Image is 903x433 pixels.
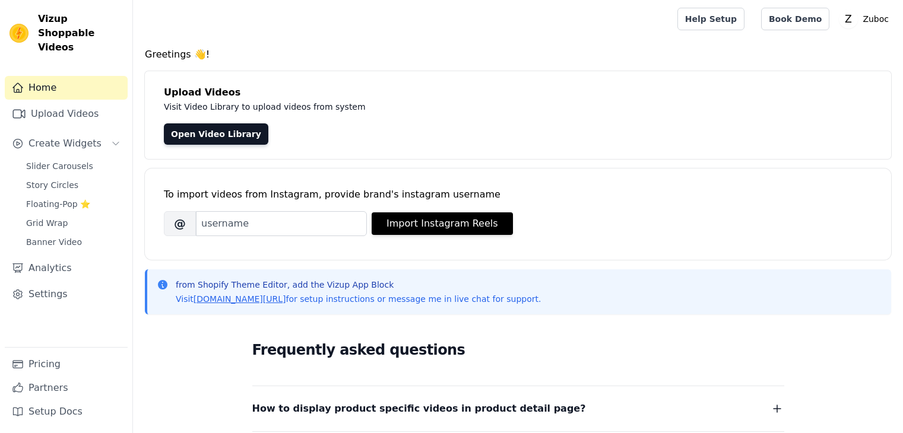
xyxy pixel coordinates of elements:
[164,187,872,202] div: To import videos from Instagram, provide brand's instagram username
[5,256,128,280] a: Analytics
[164,85,872,100] h4: Upload Videos
[26,179,78,191] span: Story Circles
[19,234,128,250] a: Banner Video
[19,215,128,231] a: Grid Wrap
[26,236,82,248] span: Banner Video
[5,132,128,155] button: Create Widgets
[19,196,128,212] a: Floating-Pop ⭐
[26,198,90,210] span: Floating-Pop ⭐
[5,76,128,100] a: Home
[5,102,128,126] a: Upload Videos
[5,282,128,306] a: Settings
[164,100,696,114] p: Visit Video Library to upload videos from system
[372,212,513,235] button: Import Instagram Reels
[252,400,784,417] button: How to display product specific videos in product detail page?
[145,47,891,62] h4: Greetings 👋!
[26,160,93,172] span: Slider Carousels
[176,279,541,291] p: from Shopify Theme Editor, add the Vizup App Block
[5,376,128,400] a: Partners
[252,400,586,417] span: How to display product specific videos in product detail page?
[5,352,128,376] a: Pricing
[845,13,852,25] text: Z
[194,294,286,304] a: [DOMAIN_NAME][URL]
[38,12,123,55] span: Vizup Shoppable Videos
[26,217,68,229] span: Grid Wrap
[839,8,894,30] button: Z Zuboc
[28,136,102,151] span: Create Widgets
[164,211,196,236] span: @
[761,8,829,30] a: Book Demo
[196,211,367,236] input: username
[164,123,268,145] a: Open Video Library
[176,293,541,305] p: Visit for setup instructions or message me in live chat for support.
[858,8,894,30] p: Zuboc
[677,8,744,30] a: Help Setup
[9,24,28,43] img: Vizup
[19,158,128,174] a: Slider Carousels
[252,338,784,362] h2: Frequently asked questions
[19,177,128,193] a: Story Circles
[5,400,128,424] a: Setup Docs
